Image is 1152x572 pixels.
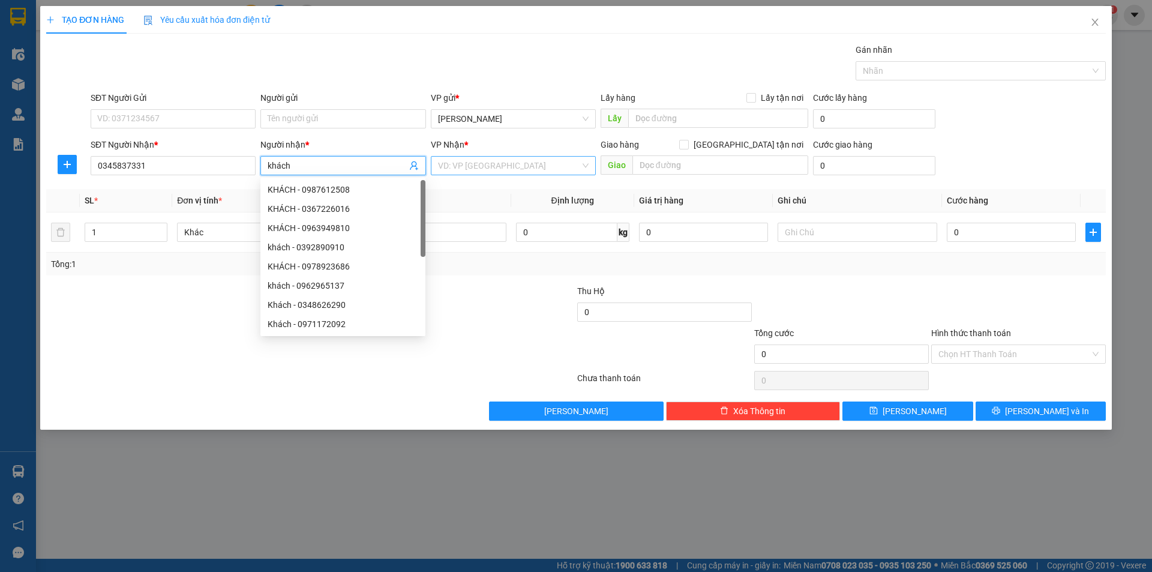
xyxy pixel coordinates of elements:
[601,109,628,128] span: Lấy
[754,328,794,338] span: Tổng cước
[85,196,94,205] span: SL
[143,16,153,25] img: icon
[976,402,1106,421] button: printer[PERSON_NAME] và In
[431,140,464,149] span: VP Nhận
[617,223,629,242] span: kg
[268,202,418,215] div: KHÁCH - 0367226016
[268,221,418,235] div: KHÁCH - 0963949810
[260,180,425,199] div: KHÁCH - 0987612508
[260,218,425,238] div: KHÁCH - 0963949810
[260,91,425,104] div: Người gửi
[1085,223,1101,242] button: plus
[58,160,76,169] span: plus
[39,10,121,49] strong: CHUYỂN PHÁT NHANH ĐÔNG LÝ
[628,109,808,128] input: Dọc đường
[260,276,425,295] div: khách - 0962965137
[268,183,418,196] div: KHÁCH - 0987612508
[59,51,98,64] span: SĐT XE
[47,66,113,92] strong: PHIẾU BIÊN NHẬN
[260,199,425,218] div: KHÁCH - 0367226016
[689,138,808,151] span: [GEOGRAPHIC_DATA] tận nơi
[91,91,256,104] div: SĐT Người Gửi
[46,15,124,25] span: TẠO ĐƠN HÀNG
[409,161,419,170] span: user-add
[813,93,867,103] label: Cước lấy hàng
[1090,17,1100,27] span: close
[1078,6,1112,40] button: Close
[260,238,425,257] div: khách - 0392890910
[51,257,445,271] div: Tổng: 1
[992,406,1000,416] span: printer
[813,140,872,149] label: Cước giao hàng
[756,91,808,104] span: Lấy tận nơi
[869,406,878,416] span: save
[632,155,808,175] input: Dọc đường
[733,405,785,418] span: Xóa Thông tin
[639,196,683,205] span: Giá trị hàng
[260,257,425,276] div: KHÁCH - 0978923686
[268,279,418,292] div: khách - 0962965137
[1005,405,1089,418] span: [PERSON_NAME] và In
[260,295,425,315] div: Khách - 0348626290
[51,223,70,242] button: delete
[438,110,589,128] span: Hoàng Sơn
[666,402,841,421] button: deleteXóa Thông tin
[813,156,935,175] input: Cước giao hàng
[601,93,635,103] span: Lấy hàng
[58,155,77,174] button: plus
[489,402,664,421] button: [PERSON_NAME]
[268,260,418,273] div: KHÁCH - 0978923686
[1086,227,1100,237] span: plus
[931,328,1011,338] label: Hình thức thanh toán
[268,298,418,312] div: Khách - 0348626290
[46,16,55,24] span: plus
[773,189,942,212] th: Ghi chú
[639,223,768,242] input: 0
[813,109,935,128] input: Cước lấy hàng
[544,405,608,418] span: [PERSON_NAME]
[91,138,256,151] div: SĐT Người Nhận
[576,372,753,393] div: Chưa thanh toán
[883,405,947,418] span: [PERSON_NAME]
[184,223,329,241] span: Khác
[842,402,973,421] button: save[PERSON_NAME]
[6,35,32,77] img: logo
[856,45,892,55] label: Gán nhãn
[431,91,596,104] div: VP gửi
[947,196,988,205] span: Cước hàng
[143,15,270,25] span: Yêu cầu xuất hóa đơn điện tử
[601,155,632,175] span: Giao
[601,140,639,149] span: Giao hàng
[268,318,418,331] div: Khách - 0971172092
[177,196,222,205] span: Đơn vị tính
[720,406,728,416] span: delete
[268,241,418,254] div: khách - 0392890910
[127,49,198,61] span: HS1409250587
[260,315,425,334] div: Khách - 0971172092
[577,286,605,296] span: Thu Hộ
[551,196,594,205] span: Định lượng
[260,138,425,151] div: Người nhận
[346,223,506,242] input: VD: Bàn, Ghế
[778,223,937,242] input: Ghi Chú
